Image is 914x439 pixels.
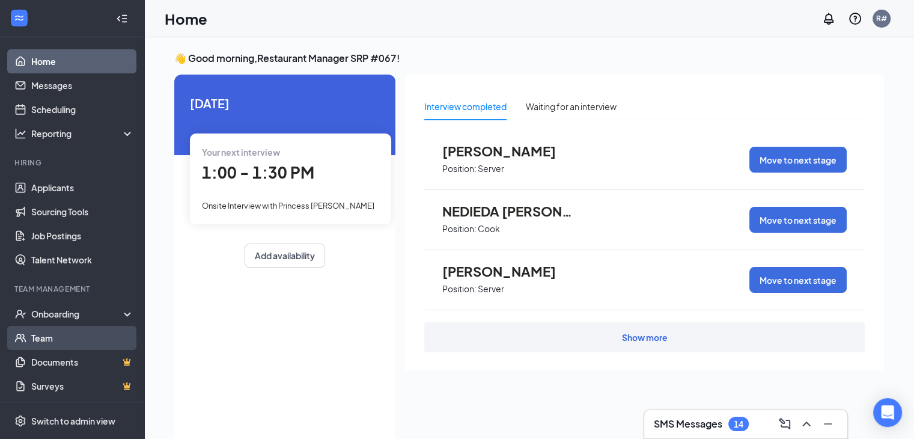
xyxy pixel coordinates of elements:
[31,326,134,350] a: Team
[245,244,325,268] button: Add availability
[799,417,814,431] svg: ChevronUp
[31,49,134,73] a: Home
[31,97,134,121] a: Scheduling
[478,223,500,235] p: Cook
[873,398,902,427] div: Open Intercom Messenger
[14,127,26,140] svg: Analysis
[31,127,135,140] div: Reporting
[734,419,743,429] div: 14
[797,414,816,434] button: ChevronUp
[775,414,794,434] button: ComposeMessage
[749,267,847,293] button: Move to next stage
[821,417,835,431] svg: Minimize
[165,8,207,29] h1: Home
[478,163,504,174] p: Server
[442,203,574,219] span: NEDIEDA [PERSON_NAME]
[31,350,134,374] a: DocumentsCrown
[622,331,668,343] div: Show more
[14,158,132,168] div: Hiring
[821,11,836,26] svg: Notifications
[190,94,380,112] span: [DATE]
[442,223,477,235] p: Position:
[442,283,477,295] p: Position:
[848,11,862,26] svg: QuestionInfo
[31,415,115,427] div: Switch to admin view
[818,414,838,434] button: Minimize
[202,201,374,210] span: Onsite Interview with Princess [PERSON_NAME]
[202,147,280,158] span: Your next interview
[14,284,132,294] div: Team Management
[654,417,722,431] h3: SMS Messages
[14,308,26,320] svg: UserCheck
[13,12,25,24] svg: WorkstreamLogo
[442,143,574,159] span: [PERSON_NAME]
[749,147,847,173] button: Move to next stage
[749,207,847,233] button: Move to next stage
[174,52,884,65] h3: 👋 Good morning, Restaurant Manager SRP #067 !
[14,415,26,427] svg: Settings
[778,417,792,431] svg: ComposeMessage
[31,224,134,248] a: Job Postings
[478,283,504,295] p: Server
[442,163,477,174] p: Position:
[31,200,134,224] a: Sourcing Tools
[116,13,128,25] svg: Collapse
[31,308,124,320] div: Onboarding
[31,176,134,200] a: Applicants
[424,100,507,113] div: Interview completed
[442,263,574,279] span: [PERSON_NAME]
[31,248,134,272] a: Talent Network
[526,100,617,113] div: Waiting for an interview
[876,13,887,23] div: R#
[202,162,314,182] span: 1:00 - 1:30 PM
[31,374,134,398] a: SurveysCrown
[31,73,134,97] a: Messages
